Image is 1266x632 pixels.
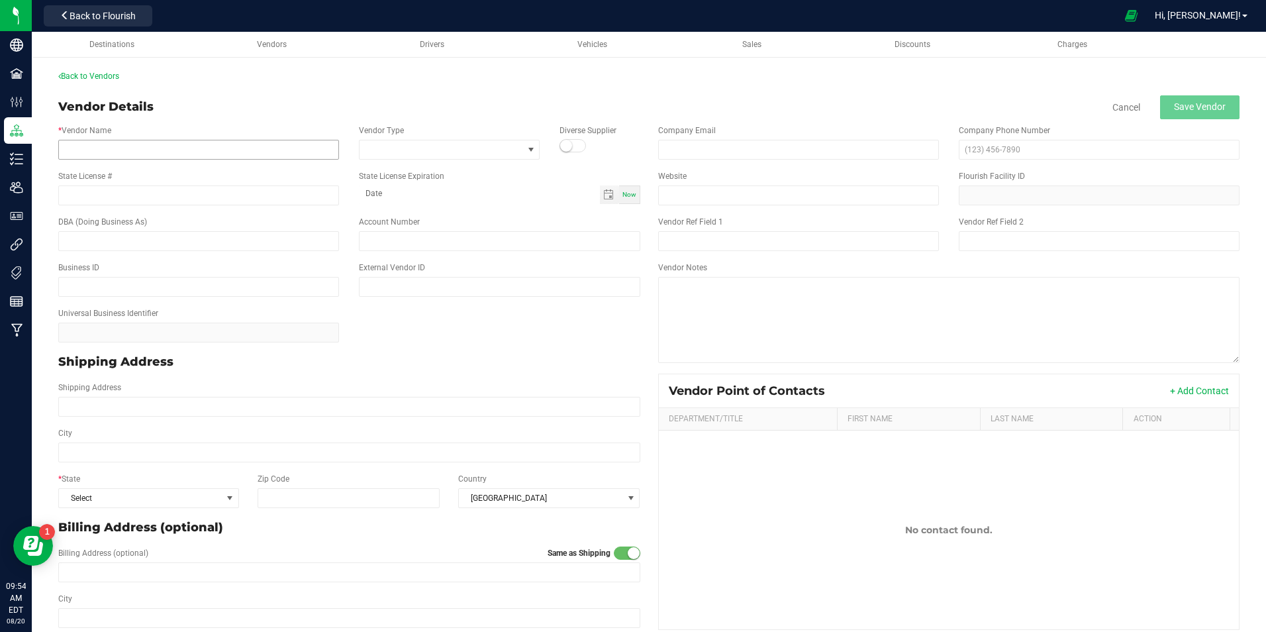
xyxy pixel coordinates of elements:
[10,152,23,166] inline-svg: Inventory
[58,427,72,439] label: City
[659,431,1240,629] td: No contact found.
[359,185,599,202] input: Date
[959,216,1024,228] label: Vendor Ref Field 2
[959,125,1050,136] label: Company Phone Number
[257,40,287,49] span: Vendors
[359,125,404,136] label: Vendor Type
[10,38,23,52] inline-svg: Company
[658,262,707,274] label: Vendor Notes
[1112,101,1140,114] a: Cancel
[459,489,622,507] span: [GEOGRAPHIC_DATA]
[895,40,930,49] span: Discounts
[10,209,23,223] inline-svg: User Roles
[560,125,616,136] label: Diverse Supplier
[359,262,425,274] label: External Vendor ID
[10,323,23,337] inline-svg: Manufacturing
[359,216,420,228] label: Account Number
[58,519,640,537] p: Billing Address (optional)
[58,170,112,182] label: State License #
[258,473,289,485] label: Zip Code
[458,473,487,485] label: Country
[10,266,23,280] inline-svg: Tags
[622,191,636,198] span: Now
[548,547,610,559] label: Same as Shipping
[658,216,723,228] label: Vendor Ref Field 1
[742,40,761,49] span: Sales
[1155,10,1241,21] span: Hi, [PERSON_NAME]!
[58,216,147,228] label: DBA (Doing Business As)
[6,580,26,616] p: 09:54 AM EDT
[10,67,23,80] inline-svg: Facilities
[837,408,980,431] th: First Name
[959,140,1240,160] input: (123) 456-7890
[10,124,23,137] inline-svg: Distribution
[58,547,148,559] label: Billing Address (optional)
[659,408,838,431] th: Department/Title
[1174,101,1226,112] span: Save Vendor
[89,40,134,49] span: Destinations
[58,262,99,274] label: Business ID
[359,170,444,182] label: State License Expiration
[10,295,23,308] inline-svg: Reports
[1116,3,1146,28] span: Open Ecommerce Menu
[58,593,72,605] label: City
[58,473,80,485] label: State
[70,11,136,21] span: Back to Flourish
[1160,95,1240,119] button: Save Vendor
[600,185,619,204] span: Toggle calendar
[1122,408,1230,431] th: Action
[658,125,716,136] label: Company Email
[669,384,835,398] div: Vendor Point of Contacts
[44,5,152,26] button: Back to Flourish
[58,382,121,394] label: Shipping Address
[58,307,158,319] label: Universal Business Identifier
[658,170,687,182] label: Website
[6,616,26,626] p: 08/20
[58,98,154,116] div: Vendor Details
[1057,40,1087,49] span: Charges
[58,353,640,371] p: Shipping Address
[59,489,222,507] span: Select
[10,95,23,109] inline-svg: Configuration
[58,72,119,81] a: Back to Vendors
[1170,384,1229,397] button: + Add Contact
[13,526,53,566] iframe: Resource center
[980,408,1123,431] th: Last Name
[420,40,444,49] span: Drivers
[10,181,23,194] inline-svg: Users
[577,40,607,49] span: Vehicles
[959,170,1025,182] label: Flourish Facility ID
[39,524,55,540] iframe: Resource center unread badge
[58,125,111,136] label: Vendor Name
[10,238,23,251] inline-svg: Integrations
